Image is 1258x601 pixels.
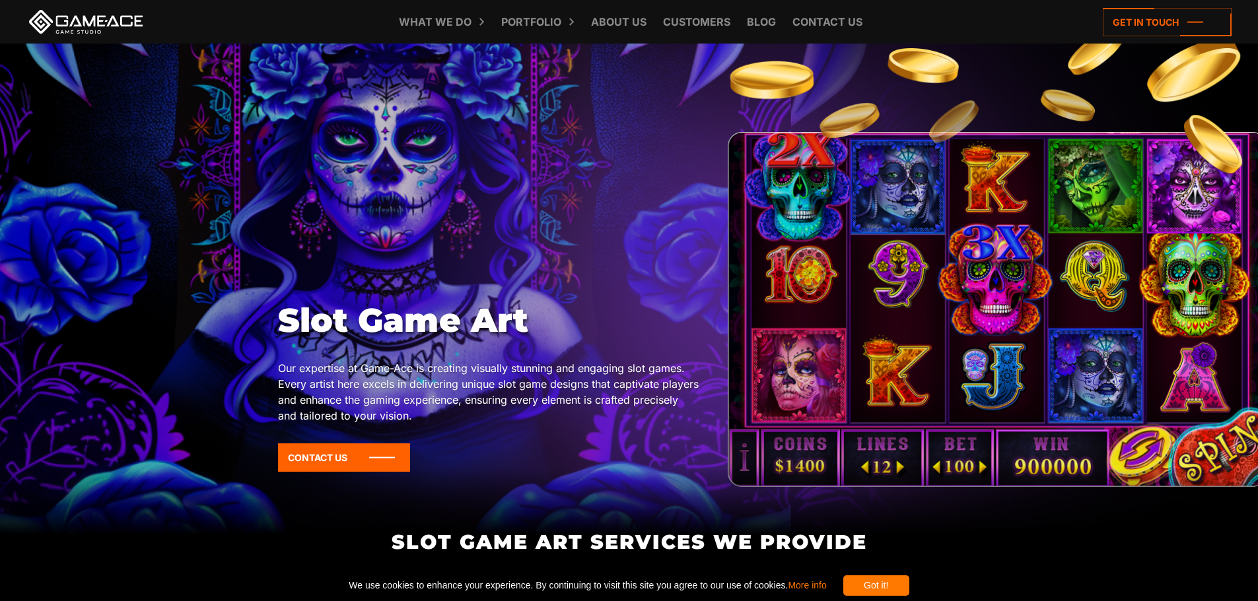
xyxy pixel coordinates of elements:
[277,531,981,553] h2: Slot Game Art Services We Provide
[788,580,826,590] a: More info
[278,360,699,424] p: Our expertise at Game-Ace is creating visually stunning and engaging slot games. Every artist her...
[843,575,909,596] div: Got it!
[349,575,826,596] span: We use cookies to enhance your experience. By continuing to visit this site you agree to our use ...
[278,443,410,472] a: Contact Us
[278,301,699,340] h1: Slot Game Art
[1103,8,1232,36] a: Get in touch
